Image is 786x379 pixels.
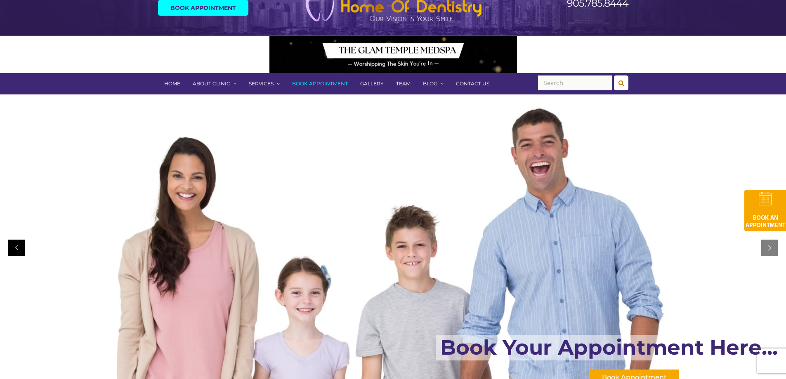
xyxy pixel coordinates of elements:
[744,190,786,231] img: book-an-appointment-hod-gld.png
[417,73,450,94] a: Blog
[538,75,612,90] input: Search
[390,73,417,94] a: Team
[354,73,390,94] a: Gallery
[186,73,243,94] a: About Clinic
[436,335,782,360] div: Book Your Appointment Here...
[450,73,496,94] a: Contact Us
[269,36,517,73] img: Medspa-Banner-Virtual-Consultation-2-1.gif
[158,73,186,94] a: Home
[243,73,286,94] a: Services
[286,73,354,94] a: Book Appointment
